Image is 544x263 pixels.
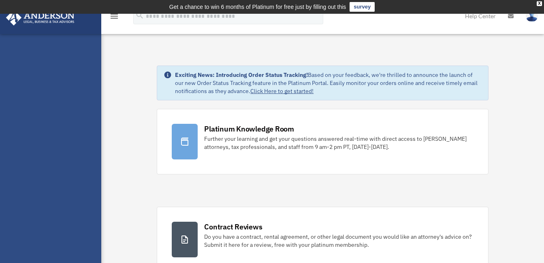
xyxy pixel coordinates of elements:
[204,222,262,232] div: Contract Reviews
[537,1,542,6] div: close
[526,10,538,22] img: User Pic
[109,14,119,21] a: menu
[350,2,375,12] a: survey
[4,10,77,25] img: Anderson Advisors Platinum Portal
[175,71,308,78] strong: Exciting News: Introducing Order Status Tracking!
[175,71,481,95] div: Based on your feedback, we're thrilled to announce the launch of our new Order Status Tracking fe...
[204,233,473,249] div: Do you have a contract, rental agreement, or other legal document you would like an attorney's ad...
[109,11,119,21] i: menu
[250,87,314,95] a: Click Here to get started!
[169,2,346,12] div: Get a chance to win 6 months of Platinum for free just by filling out this
[135,11,144,20] i: search
[204,124,294,134] div: Platinum Knowledge Room
[204,135,473,151] div: Further your learning and get your questions answered real-time with direct access to [PERSON_NAM...
[157,109,488,174] a: Platinum Knowledge Room Further your learning and get your questions answered real-time with dire...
